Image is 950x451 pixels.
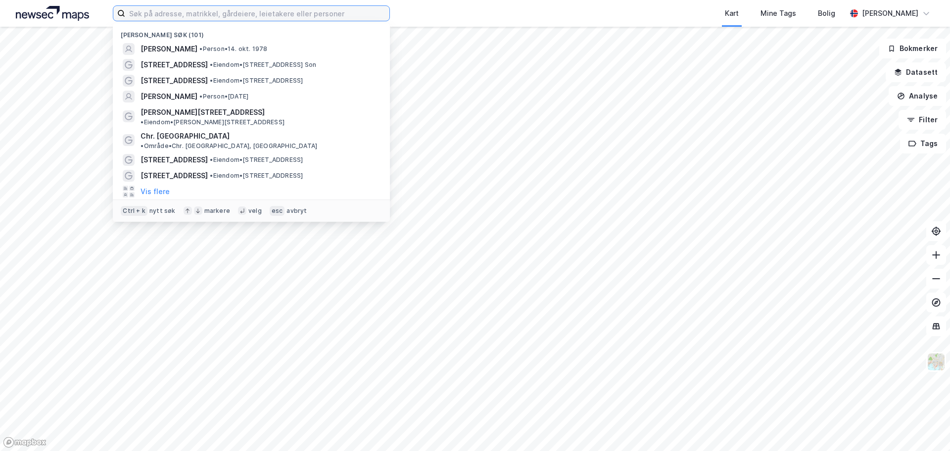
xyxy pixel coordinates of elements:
span: Person • 14. okt. 1978 [199,45,267,53]
div: Kart [725,7,739,19]
span: [PERSON_NAME] [141,91,197,102]
div: avbryt [286,207,307,215]
span: Eiendom • [STREET_ADDRESS] Son [210,61,316,69]
span: Chr. [GEOGRAPHIC_DATA] [141,130,230,142]
span: [STREET_ADDRESS] [141,75,208,87]
span: Eiendom • [STREET_ADDRESS] [210,156,303,164]
span: • [199,45,202,52]
button: Vis flere [141,186,170,198]
span: • [141,142,143,150]
span: [STREET_ADDRESS] [141,154,208,166]
div: Ctrl + k [121,206,147,216]
span: [STREET_ADDRESS] [141,170,208,182]
span: [PERSON_NAME][STREET_ADDRESS] [141,106,265,118]
div: nytt søk [149,207,176,215]
div: markere [204,207,230,215]
div: esc [270,206,285,216]
span: • [210,61,213,68]
input: Søk på adresse, matrikkel, gårdeiere, leietakere eller personer [125,6,389,21]
div: Bolig [818,7,835,19]
span: • [210,77,213,84]
span: • [210,172,213,179]
div: velg [248,207,262,215]
span: • [141,118,143,126]
img: logo.a4113a55bc3d86da70a041830d287a7e.svg [16,6,89,21]
span: Område • Chr. [GEOGRAPHIC_DATA], [GEOGRAPHIC_DATA] [141,142,317,150]
span: Eiendom • [STREET_ADDRESS] [210,77,303,85]
span: Eiendom • [PERSON_NAME][STREET_ADDRESS] [141,118,285,126]
span: [STREET_ADDRESS] [141,59,208,71]
span: [PERSON_NAME] [141,43,197,55]
div: [PERSON_NAME] søk (101) [113,23,390,41]
span: Eiendom • [STREET_ADDRESS] [210,172,303,180]
div: [PERSON_NAME] [862,7,918,19]
span: • [199,93,202,100]
iframe: Chat Widget [901,403,950,451]
span: Person • [DATE] [199,93,248,100]
div: Mine Tags [760,7,796,19]
span: • [210,156,213,163]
